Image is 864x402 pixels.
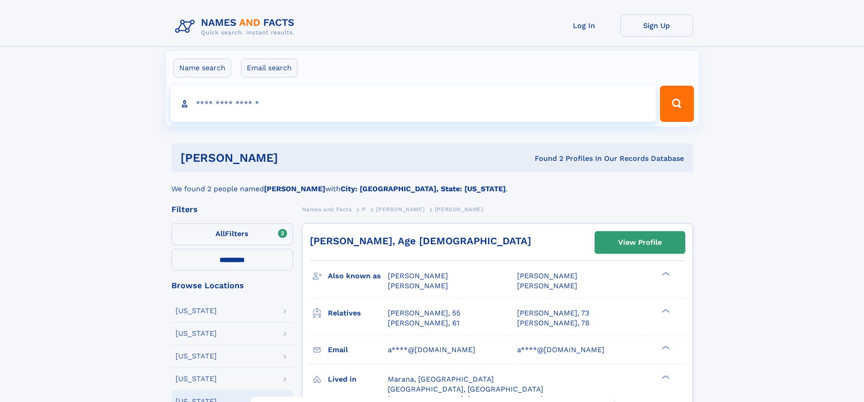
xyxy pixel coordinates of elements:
div: Filters [171,205,293,213]
a: Sign Up [620,15,693,37]
input: search input [171,86,656,122]
a: [PERSON_NAME], Age [DEMOGRAPHIC_DATA] [310,235,531,247]
span: [PERSON_NAME] [388,281,448,290]
button: Search Button [660,86,693,122]
div: [US_STATE] [176,307,217,315]
span: [PERSON_NAME] [376,206,425,213]
span: Marana, [GEOGRAPHIC_DATA] [388,375,494,383]
a: [PERSON_NAME], 61 [388,318,459,328]
h3: Relatives [328,305,388,321]
a: [PERSON_NAME], 55 [388,308,460,318]
a: Log In [548,15,620,37]
span: [PERSON_NAME] [388,271,448,280]
label: Email search [241,58,298,77]
span: [PERSON_NAME] [435,206,483,213]
div: Found 2 Profiles In Our Records Database [406,154,684,164]
span: [PERSON_NAME] [517,271,577,280]
div: [US_STATE] [176,353,217,360]
div: [US_STATE] [176,330,217,337]
div: Browse Locations [171,281,293,290]
a: Names and Facts [302,203,352,215]
h3: Also known as [328,268,388,284]
h3: Lived in [328,372,388,387]
div: [US_STATE] [176,375,217,383]
b: [PERSON_NAME] [264,184,325,193]
a: View Profile [595,232,685,253]
b: City: [GEOGRAPHIC_DATA], State: [US_STATE] [341,184,506,193]
a: P [362,203,366,215]
div: ❯ [659,271,670,277]
h3: Email [328,342,388,358]
label: Filters [171,223,293,245]
a: [PERSON_NAME], 78 [517,318,590,328]
a: [PERSON_NAME] [376,203,425,215]
div: ❯ [659,308,670,314]
label: Name search [173,58,231,77]
a: [PERSON_NAME], 73 [517,308,589,318]
span: [PERSON_NAME] [517,281,577,290]
span: [GEOGRAPHIC_DATA], [GEOGRAPHIC_DATA] [388,385,543,393]
span: All [215,229,225,238]
div: View Profile [618,232,662,253]
h1: [PERSON_NAME] [181,152,406,164]
div: ❯ [659,374,670,380]
div: ❯ [659,344,670,350]
div: We found 2 people named with . [171,173,693,194]
span: P [362,206,366,213]
img: Logo Names and Facts [171,15,302,39]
